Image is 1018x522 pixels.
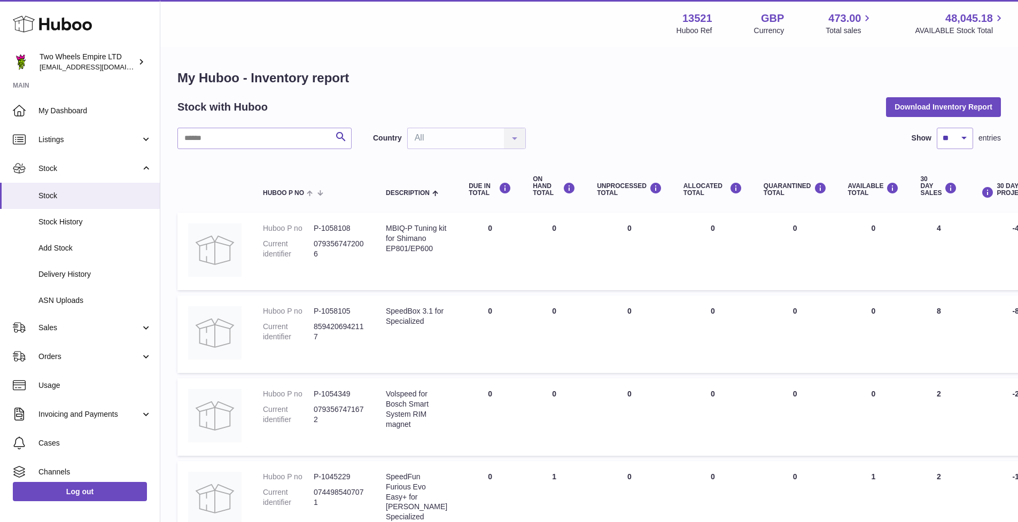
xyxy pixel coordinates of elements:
[677,26,712,36] div: Huboo Ref
[314,487,364,508] dd: 0744985407071
[793,307,797,315] span: 0
[978,133,1001,143] span: entries
[38,380,152,391] span: Usage
[38,352,141,362] span: Orders
[386,306,447,326] div: SpeedBox 3.1 for Specialized
[793,224,797,232] span: 0
[177,100,268,114] h2: Stock with Huboo
[314,472,364,482] dd: P-1045229
[263,239,314,259] dt: Current identifier
[828,11,861,26] span: 473.00
[910,378,968,456] td: 2
[263,306,314,316] dt: Huboo P no
[683,182,742,197] div: ALLOCATED Total
[314,404,364,425] dd: 0793567471672
[522,213,586,290] td: 0
[458,378,522,456] td: 0
[945,11,993,26] span: 48,045.18
[837,378,910,456] td: 0
[38,269,152,279] span: Delivery History
[522,295,586,373] td: 0
[314,306,364,316] dd: P-1058105
[458,295,522,373] td: 0
[910,295,968,373] td: 8
[263,223,314,233] dt: Huboo P no
[314,322,364,342] dd: 8594206942117
[386,223,447,254] div: MBIQ-P Tuning kit for Shimano EP801/EP600
[188,223,242,277] img: product image
[263,472,314,482] dt: Huboo P no
[458,213,522,290] td: 0
[13,482,147,501] a: Log out
[793,472,797,481] span: 0
[586,295,673,373] td: 0
[673,378,753,456] td: 0
[533,176,576,197] div: ON HAND Total
[586,378,673,456] td: 0
[826,26,873,36] span: Total sales
[886,97,1001,116] button: Download Inventory Report
[586,213,673,290] td: 0
[38,217,152,227] span: Stock History
[522,378,586,456] td: 0
[915,26,1005,36] span: AVAILABLE Stock Total
[263,389,314,399] dt: Huboo P no
[673,295,753,373] td: 0
[314,389,364,399] dd: P-1054349
[597,182,662,197] div: UNPROCESSED Total
[38,243,152,253] span: Add Stock
[373,133,402,143] label: Country
[910,213,968,290] td: 4
[38,323,141,333] span: Sales
[38,438,152,448] span: Cases
[38,409,141,419] span: Invoicing and Payments
[314,223,364,233] dd: P-1058108
[38,191,152,201] span: Stock
[386,190,430,197] span: Description
[188,306,242,360] img: product image
[314,239,364,259] dd: 0793567472006
[826,11,873,36] a: 473.00 Total sales
[673,213,753,290] td: 0
[38,467,152,477] span: Channels
[837,213,910,290] td: 0
[188,389,242,442] img: product image
[920,176,957,197] div: 30 DAY SALES
[764,182,827,197] div: QUARANTINED Total
[912,133,931,143] label: Show
[754,26,784,36] div: Currency
[469,182,511,197] div: DUE IN TOTAL
[38,135,141,145] span: Listings
[40,63,157,71] span: [EMAIL_ADDRESS][DOMAIN_NAME]
[177,69,1001,87] h1: My Huboo - Inventory report
[915,11,1005,36] a: 48,045.18 AVAILABLE Stock Total
[38,106,152,116] span: My Dashboard
[263,487,314,508] dt: Current identifier
[263,190,304,197] span: Huboo P no
[682,11,712,26] strong: 13521
[793,389,797,398] span: 0
[263,322,314,342] dt: Current identifier
[386,389,447,430] div: Volspeed for Bosch Smart System RIM magnet
[13,54,29,70] img: justas@twowheelsempire.com
[848,182,899,197] div: AVAILABLE Total
[761,11,784,26] strong: GBP
[837,295,910,373] td: 0
[38,295,152,306] span: ASN Uploads
[40,52,136,72] div: Two Wheels Empire LTD
[263,404,314,425] dt: Current identifier
[38,163,141,174] span: Stock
